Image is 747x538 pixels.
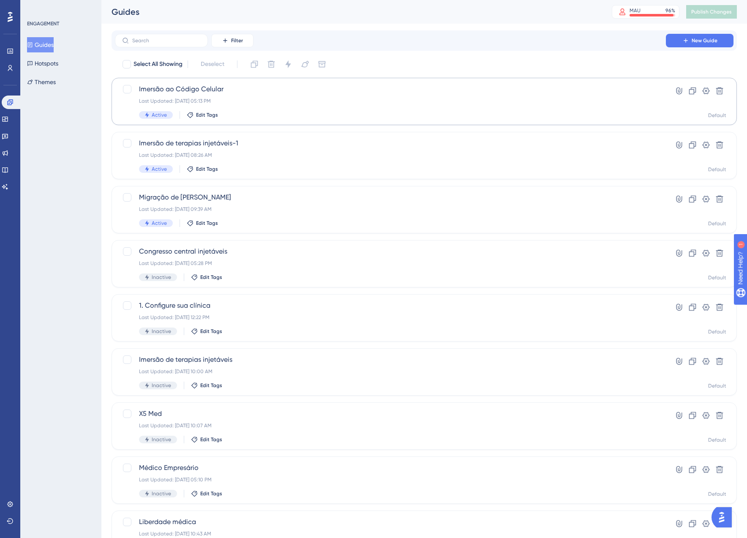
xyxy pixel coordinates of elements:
[708,491,726,497] div: Default
[139,206,642,213] div: Last Updated: [DATE] 09:39 AM
[712,505,737,530] iframe: UserGuiding AI Assistant Launcher
[191,382,222,389] button: Edit Tags
[692,37,717,44] span: New Guide
[27,56,58,71] button: Hotspots
[139,84,642,94] span: Imersão ao Código Celular
[139,355,642,365] span: Imersão de terapias injetáveis
[231,37,243,44] span: Filter
[708,382,726,389] div: Default
[708,437,726,443] div: Default
[139,530,642,537] div: Last Updated: [DATE] 10:43 AM
[27,74,56,90] button: Themes
[152,220,167,227] span: Active
[139,476,642,483] div: Last Updated: [DATE] 05:10 PM
[187,112,218,118] button: Edit Tags
[708,166,726,173] div: Default
[27,37,54,52] button: Guides
[27,20,59,27] div: ENGAGEMENT
[152,382,171,389] span: Inactive
[139,98,642,104] div: Last Updated: [DATE] 05:13 PM
[152,166,167,172] span: Active
[139,260,642,267] div: Last Updated: [DATE] 05:28 PM
[665,7,675,14] div: 96 %
[196,166,218,172] span: Edit Tags
[152,436,171,443] span: Inactive
[200,274,222,281] span: Edit Tags
[191,328,222,335] button: Edit Tags
[152,112,167,118] span: Active
[200,382,222,389] span: Edit Tags
[139,463,642,473] span: Médico Empresário
[139,422,642,429] div: Last Updated: [DATE] 10:07 AM
[691,8,732,15] span: Publish Changes
[59,4,61,11] div: 1
[139,246,642,257] span: Congresso central injetáveis
[139,314,642,321] div: Last Updated: [DATE] 12:22 PM
[686,5,737,19] button: Publish Changes
[193,57,232,72] button: Deselect
[191,490,222,497] button: Edit Tags
[139,517,642,527] span: Liberdade médica
[201,59,224,69] span: Deselect
[187,166,218,172] button: Edit Tags
[139,192,642,202] span: Migração de [PERSON_NAME]
[139,368,642,375] div: Last Updated: [DATE] 10:00 AM
[666,34,733,47] button: New Guide
[708,220,726,227] div: Default
[630,7,641,14] div: MAU
[187,220,218,227] button: Edit Tags
[152,274,171,281] span: Inactive
[139,300,642,311] span: 1. Configure sua clínica
[191,274,222,281] button: Edit Tags
[152,328,171,335] span: Inactive
[200,436,222,443] span: Edit Tags
[20,2,53,12] span: Need Help?
[134,59,183,69] span: Select All Showing
[139,138,642,148] span: Imersão de terapias injetáveis-1
[152,490,171,497] span: Inactive
[200,490,222,497] span: Edit Tags
[132,38,201,44] input: Search
[708,112,726,119] div: Default
[200,328,222,335] span: Edit Tags
[196,112,218,118] span: Edit Tags
[139,152,642,158] div: Last Updated: [DATE] 08:26 AM
[112,6,591,18] div: Guides
[708,274,726,281] div: Default
[196,220,218,227] span: Edit Tags
[708,328,726,335] div: Default
[211,34,254,47] button: Filter
[139,409,642,419] span: X5 Med
[191,436,222,443] button: Edit Tags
